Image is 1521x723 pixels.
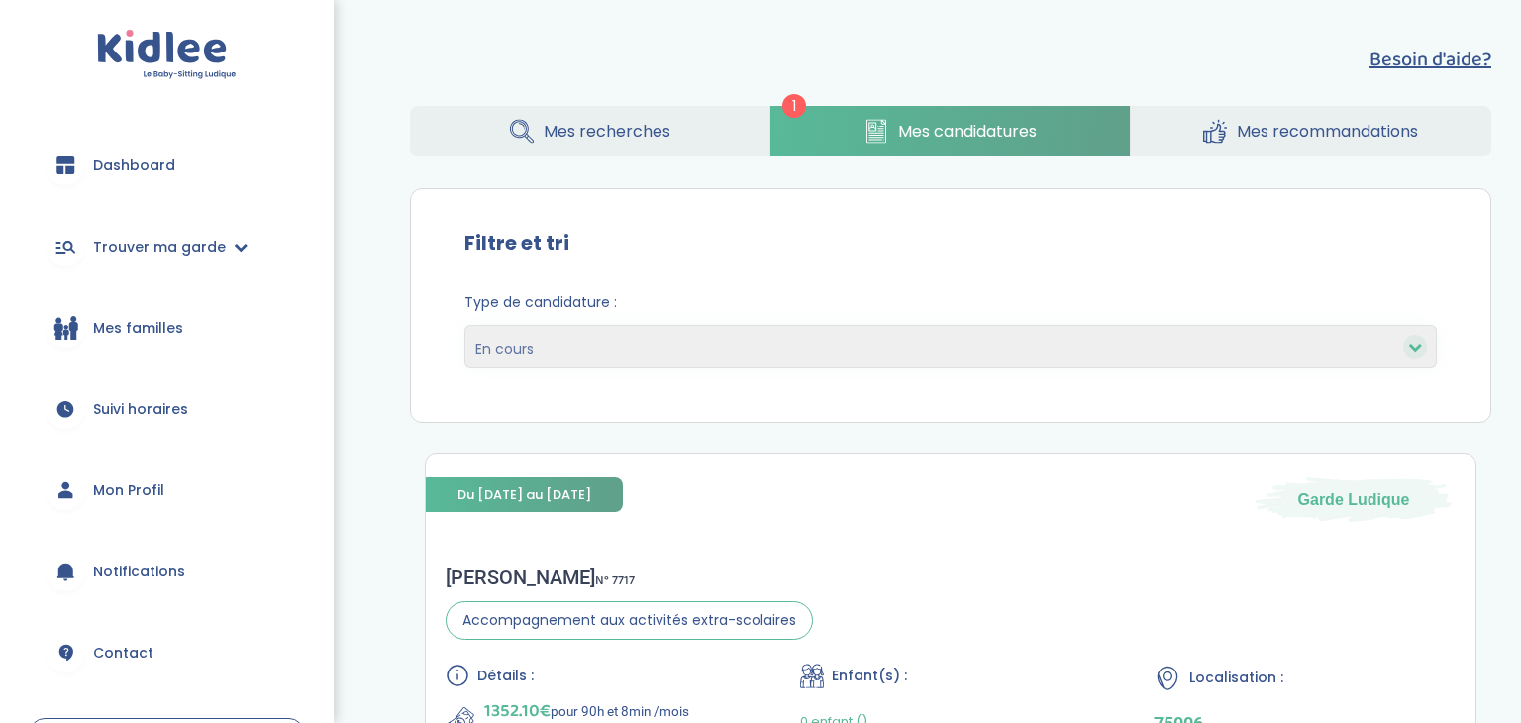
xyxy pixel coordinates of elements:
span: Mes recherches [544,119,670,144]
a: Trouver ma garde [30,211,304,282]
span: Localisation : [1189,668,1283,688]
span: Mes familles [93,318,183,339]
span: Trouver ma garde [93,237,226,258]
span: Du [DATE] au [DATE] [426,477,623,512]
a: Mes candidatures [770,106,1130,156]
span: Mes recommandations [1237,119,1418,144]
span: Enfant(s) : [832,666,907,686]
a: Contact [30,617,304,688]
img: logo.svg [97,30,237,80]
a: Suivi horaires [30,373,304,445]
label: Filtre et tri [464,228,569,258]
span: Accompagnement aux activités extra-scolaires [446,601,813,640]
span: 1 [782,94,806,118]
span: Dashboard [93,155,175,176]
span: Détails : [477,666,534,686]
span: Mon Profil [93,480,164,501]
a: Mes familles [30,292,304,363]
span: Mes candidatures [898,119,1037,144]
a: Dashboard [30,130,304,201]
span: Garde Ludique [1298,488,1410,510]
span: Notifications [93,562,185,582]
span: Contact [93,643,153,664]
span: N° 7717 [595,570,635,591]
button: Besoin d'aide? [1369,45,1491,74]
span: Suivi horaires [93,399,188,420]
a: Mon Profil [30,455,304,526]
a: Mes recommandations [1131,106,1491,156]
a: Mes recherches [410,106,769,156]
a: Notifications [30,536,304,607]
span: Type de candidature : [464,292,1437,313]
div: [PERSON_NAME] [446,566,813,589]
